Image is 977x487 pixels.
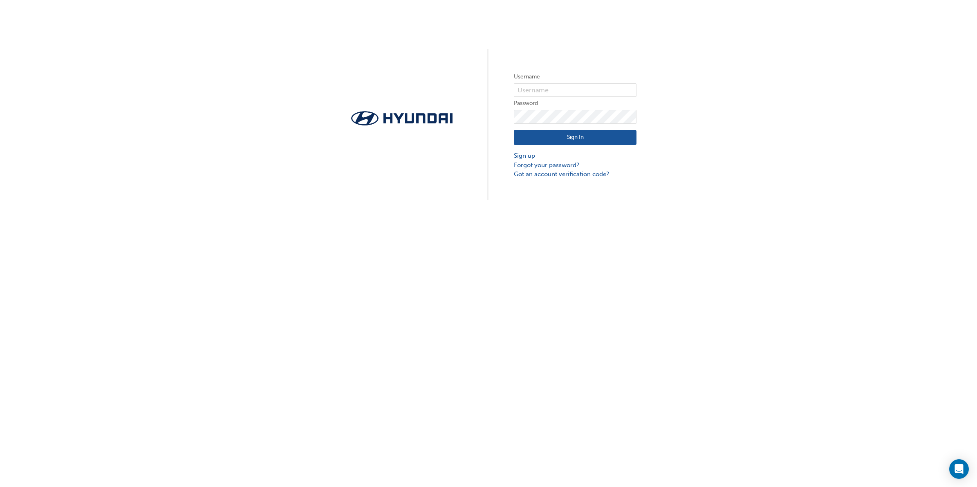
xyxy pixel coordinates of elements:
[514,98,636,108] label: Password
[514,130,636,145] button: Sign In
[341,109,463,128] img: Trak
[514,161,636,170] a: Forgot your password?
[949,459,969,479] div: Open Intercom Messenger
[514,83,636,97] input: Username
[514,151,636,161] a: Sign up
[514,72,636,82] label: Username
[514,170,636,179] a: Got an account verification code?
